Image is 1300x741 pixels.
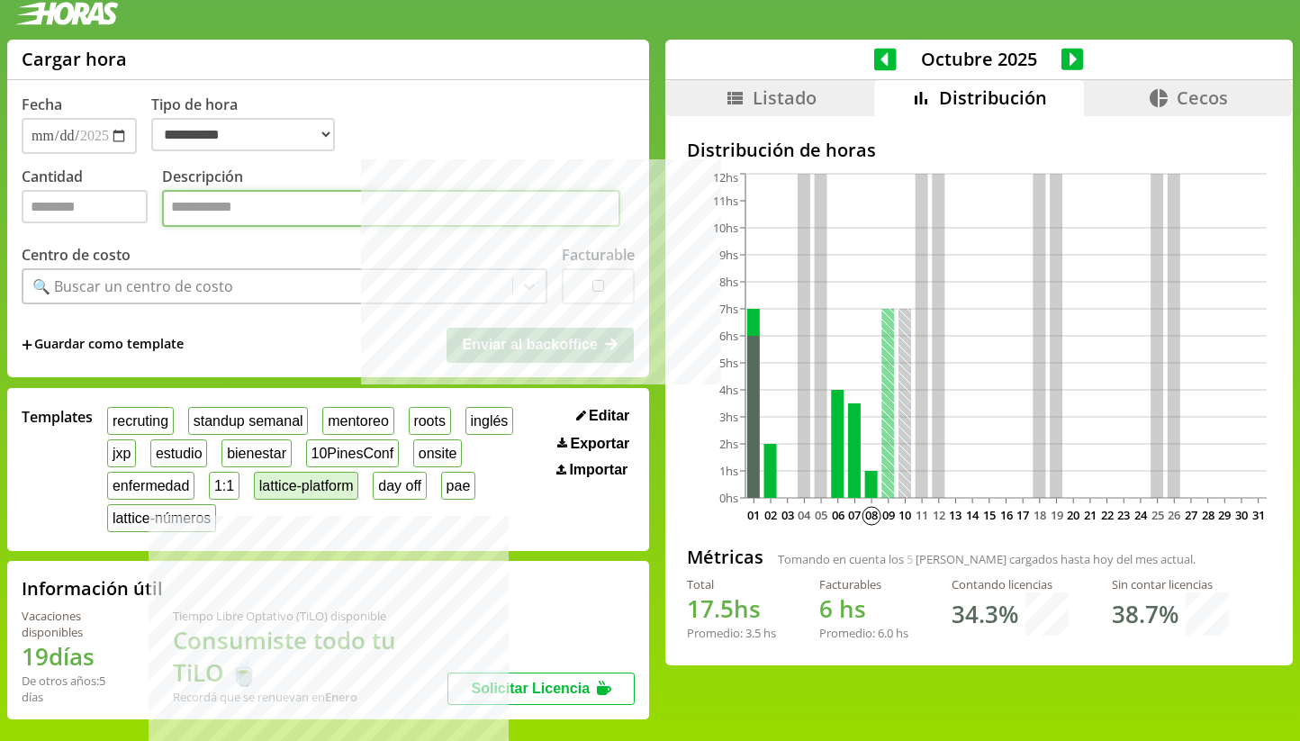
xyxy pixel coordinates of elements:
tspan: 11hs [713,193,738,209]
h2: Información útil [22,576,163,601]
button: inglés [465,407,513,435]
text: 03 [781,507,794,523]
div: Promedio: hs [819,625,908,641]
label: Cantidad [22,167,162,232]
div: Contando licencias [952,576,1069,592]
div: 🔍 Buscar un centro de costo [32,276,233,296]
text: 22 [1100,507,1113,523]
label: Descripción [162,167,635,232]
h1: Consumiste todo tu TiLO 🍵 [173,624,448,689]
label: Tipo de hora [151,95,349,154]
button: recruting [107,407,174,435]
h2: Distribución de horas [687,138,1271,162]
span: Cecos [1177,86,1228,110]
select: Tipo de hora [151,118,335,151]
label: Facturable [562,245,635,265]
text: 08 [865,507,878,523]
button: 1:1 [209,472,239,500]
tspan: 7hs [719,301,738,317]
text: 31 [1252,507,1265,523]
h1: 38.7 % [1112,598,1178,630]
text: 07 [848,507,861,523]
input: Cantidad [22,190,148,223]
tspan: 5hs [719,355,738,371]
span: 5 [907,551,913,567]
span: Editar [589,408,629,424]
span: 6.0 [878,625,893,641]
img: logotipo [14,2,119,25]
h1: Cargar hora [22,47,127,71]
text: 10 [898,507,911,523]
text: 27 [1185,507,1197,523]
button: mentoreo [322,407,393,435]
span: 17.5 [687,592,734,625]
tspan: 8hs [719,274,738,290]
text: 05 [815,507,827,523]
span: Templates [22,407,93,427]
text: 24 [1134,507,1148,523]
span: Solicitar Licencia [471,681,590,696]
tspan: 3hs [719,409,738,425]
button: estudio [150,439,207,467]
text: 15 [983,507,996,523]
button: lattice-números [107,504,216,532]
span: 6 [819,592,833,625]
text: 30 [1235,507,1248,523]
button: Exportar [552,435,635,453]
text: 14 [966,507,980,523]
div: De otros años: 5 días [22,673,130,705]
textarea: Descripción [162,190,620,228]
tspan: 4hs [719,382,738,398]
span: Tomando en cuenta los [PERSON_NAME] cargados hasta hoy del mes actual. [778,551,1196,567]
tspan: 1hs [719,463,738,479]
button: bienestar [221,439,291,467]
text: 23 [1117,507,1130,523]
text: 21 [1084,507,1097,523]
button: Editar [571,407,636,425]
button: jxp [107,439,136,467]
button: 10PinesConf [306,439,399,467]
span: Octubre 2025 [897,47,1061,71]
text: 19 [1050,507,1062,523]
text: 16 [999,507,1012,523]
text: 04 [798,507,811,523]
span: 3.5 [745,625,761,641]
div: Sin contar licencias [1112,576,1229,592]
div: Vacaciones disponibles [22,608,130,640]
button: day off [373,472,426,500]
div: Facturables [819,576,908,592]
tspan: 6hs [719,328,738,344]
text: 11 [916,507,928,523]
b: Enero [325,689,357,705]
div: Promedio: hs [687,625,776,641]
text: 18 [1034,507,1046,523]
h2: Métricas [687,545,763,569]
tspan: 0hs [719,490,738,506]
span: Distribución [939,86,1047,110]
text: 09 [882,507,895,523]
text: 29 [1218,507,1231,523]
button: standup semanal [188,407,308,435]
button: roots [409,407,451,435]
span: Listado [753,86,817,110]
text: 28 [1202,507,1214,523]
text: 17 [1016,507,1029,523]
text: 13 [949,507,961,523]
tspan: 2hs [719,436,738,452]
text: 01 [747,507,760,523]
button: Solicitar Licencia [447,673,635,705]
div: Recordá que se renuevan en [173,689,448,705]
label: Fecha [22,95,62,114]
h1: 19 días [22,640,130,673]
div: Total [687,576,776,592]
span: + [22,335,32,355]
text: 20 [1067,507,1079,523]
button: onsite [413,439,462,467]
button: lattice-platform [254,472,359,500]
label: Centro de costo [22,245,131,265]
tspan: 12hs [713,169,738,185]
text: 02 [764,507,777,523]
h1: 34.3 % [952,598,1018,630]
text: 25 [1151,507,1163,523]
button: pae [441,472,475,500]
